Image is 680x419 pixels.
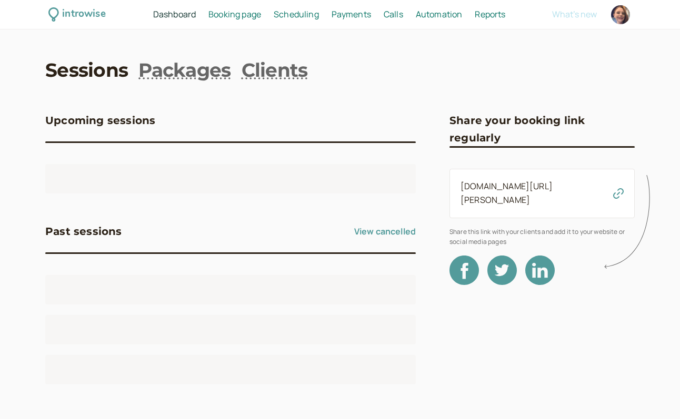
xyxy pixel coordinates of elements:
[62,6,105,23] div: introwise
[332,8,371,22] a: Payments
[449,112,635,146] h3: Share your booking link regularly
[475,8,505,22] a: Reports
[384,8,403,20] span: Calls
[449,227,635,247] span: Share this link with your clients and add it to your website or social media pages
[609,4,632,26] a: Account
[48,6,106,23] a: introwise
[354,223,416,240] a: View cancelled
[45,223,122,240] h3: Past sessions
[384,8,403,22] a: Calls
[416,8,463,22] a: Automation
[153,8,196,22] a: Dashboard
[552,8,597,20] span: What's new
[274,8,319,22] a: Scheduling
[461,180,553,206] a: [DOMAIN_NAME][URL][PERSON_NAME]
[552,9,597,19] button: What's new
[627,369,680,419] iframe: Chat Widget
[242,57,308,83] a: Clients
[475,8,505,20] span: Reports
[45,112,155,129] h3: Upcoming sessions
[45,57,128,83] a: Sessions
[274,8,319,20] span: Scheduling
[416,8,463,20] span: Automation
[208,8,261,20] span: Booking page
[332,8,371,20] span: Payments
[208,8,261,22] a: Booking page
[138,57,231,83] a: Packages
[153,8,196,20] span: Dashboard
